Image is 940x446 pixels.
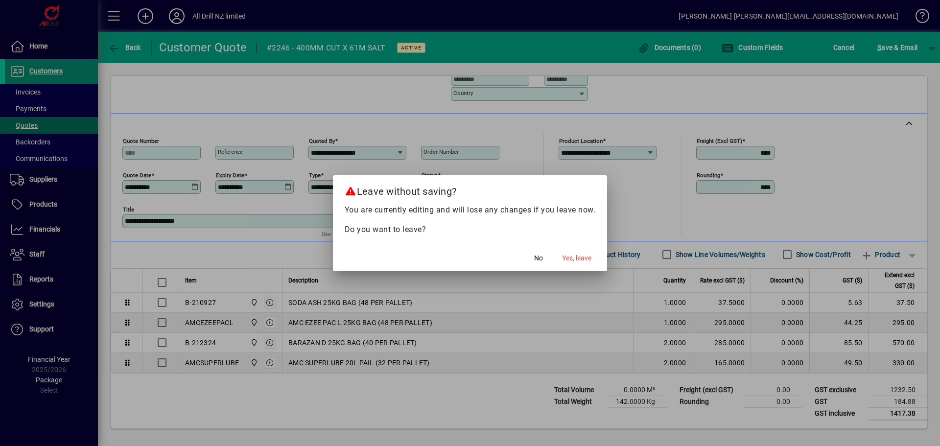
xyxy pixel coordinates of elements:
p: You are currently editing and will lose any changes if you leave now. [345,204,596,216]
p: Do you want to leave? [345,224,596,235]
span: No [534,253,543,263]
button: Yes, leave [558,250,595,267]
span: Yes, leave [562,253,591,263]
h2: Leave without saving? [333,175,608,204]
button: No [523,250,554,267]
